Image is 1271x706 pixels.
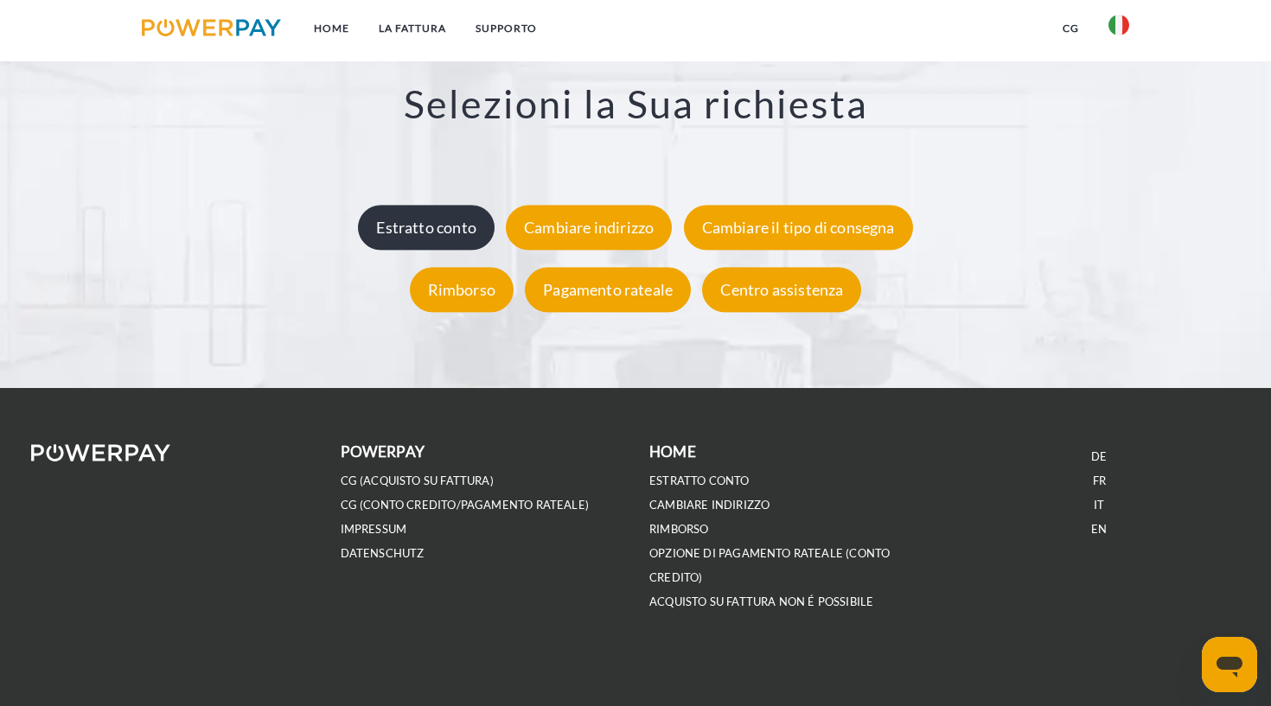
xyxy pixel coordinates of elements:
div: Pagamento rateale [525,267,691,312]
div: Cambiare il tipo di consegna [684,205,913,250]
a: CG (Acquisto su fattura) [341,474,494,488]
a: FR [1093,474,1106,488]
a: Centro assistenza [698,280,865,299]
img: logo-powerpay.svg [142,19,281,36]
a: Estratto conto [354,218,499,237]
img: logo-powerpay-white.svg [31,444,170,461]
div: Rimborso [410,267,514,312]
a: DE [1091,449,1107,464]
a: RIMBORSO [649,522,708,537]
a: OPZIONE DI PAGAMENTO RATEALE (Conto Credito) [649,546,890,585]
img: it [1108,15,1129,35]
a: Cambiare indirizzo [501,218,676,237]
a: CG [1048,13,1094,44]
a: CAMBIARE INDIRIZZO [649,498,770,512]
a: LA FATTURA [364,13,461,44]
iframe: Pulsante per aprire la finestra di messaggistica [1202,637,1257,692]
a: Cambiare il tipo di consegna [680,218,917,237]
a: IMPRESSUM [341,522,407,537]
a: Supporto [461,13,552,44]
b: POWERPAY [341,442,425,461]
a: ACQUISTO SU FATTURA NON É POSSIBILE [649,595,873,609]
a: IT [1094,498,1104,512]
h3: Selezioni la Sua richiesta [86,80,1186,128]
a: DATENSCHUTZ [341,546,425,561]
div: Centro assistenza [702,267,861,312]
a: Rimborso [406,280,518,299]
a: Home [299,13,364,44]
b: Home [649,442,696,461]
a: EN [1091,522,1107,537]
a: Pagamento rateale [521,280,695,299]
a: ESTRATTO CONTO [649,474,750,488]
div: Estratto conto [358,205,495,250]
a: CG (Conto Credito/Pagamento rateale) [341,498,589,512]
div: Cambiare indirizzo [506,205,672,250]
